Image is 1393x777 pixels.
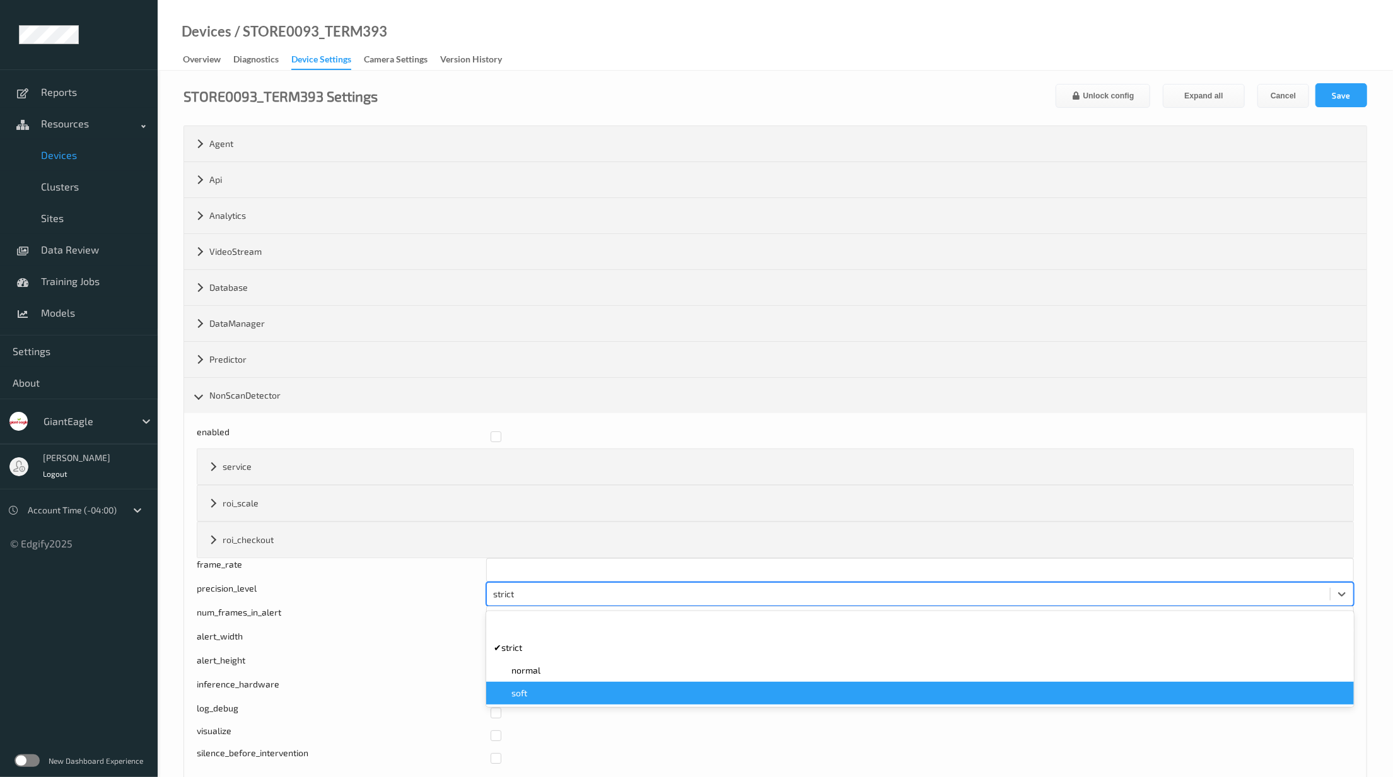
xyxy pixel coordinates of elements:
[197,702,482,725] div: log_debug
[1315,83,1367,107] button: Save
[291,51,364,70] a: Device Settings
[233,51,291,69] a: Diagnostics
[197,630,486,654] div: alert_width
[184,234,1367,269] div: VideoStream
[197,654,486,678] div: alert_height
[182,25,231,38] a: Devices
[197,522,1353,558] div: roi_checkout
[197,678,486,702] div: inference_hardware
[291,53,351,70] div: Device Settings
[511,687,527,699] span: soft
[197,606,486,630] div: num_frames_in_alert
[364,53,428,69] div: Camera Settings
[197,747,482,769] div: silence_before_intervention
[494,641,501,654] span: ✔
[184,162,1367,197] div: Api
[233,53,279,69] div: Diagnostics
[231,25,387,38] div: / STORE0093_TERM393
[183,51,233,69] a: Overview
[184,126,1367,161] div: Agent
[184,198,1367,233] div: Analytics
[197,486,1353,521] div: roi_scale
[197,558,486,582] div: frame_rate
[501,641,522,654] span: strict
[184,90,378,102] div: STORE0093_TERM393 Settings
[1163,84,1245,108] button: Expand all
[184,270,1367,305] div: Database
[364,51,440,69] a: Camera Settings
[511,664,540,677] span: normal
[197,449,1353,484] div: service
[184,306,1367,341] div: DataManager
[184,342,1367,377] div: Predictor
[184,378,1367,413] div: NonScanDetector
[1056,84,1150,108] button: Unlock config
[197,426,482,448] div: enabled
[1257,84,1309,108] button: Cancel
[197,725,482,747] div: visualize
[183,53,221,69] div: Overview
[440,51,515,69] a: Version History
[197,582,486,606] div: precision_level
[440,53,502,69] div: Version History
